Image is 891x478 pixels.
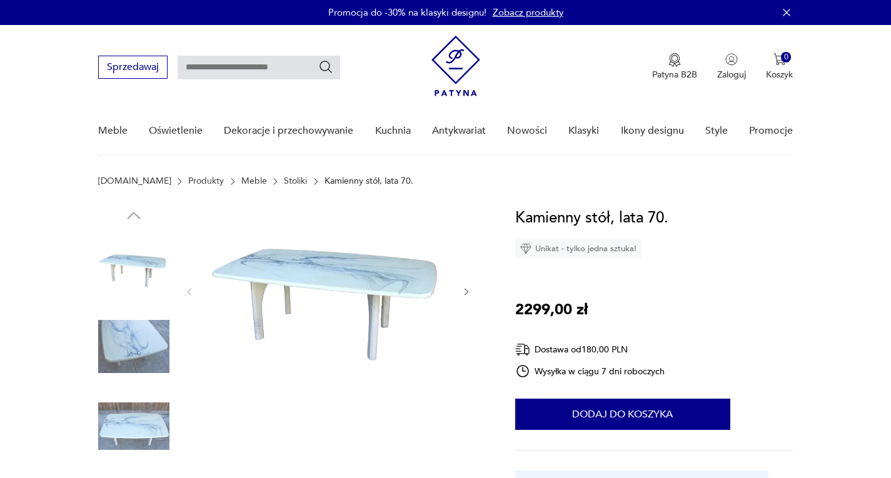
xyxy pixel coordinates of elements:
a: Oświetlenie [149,107,203,155]
p: Kamienny stół, lata 70. [325,176,413,186]
a: Zobacz produkty [493,6,563,19]
a: [DOMAIN_NAME] [98,176,171,186]
button: Zaloguj [717,53,746,81]
a: Promocje [749,107,793,155]
img: Ikonka użytkownika [725,53,738,66]
a: Style [705,107,728,155]
p: Patyna B2B [652,69,697,81]
a: Meble [241,176,267,186]
a: Nowości [507,107,547,155]
img: Ikona koszyka [773,53,786,66]
button: Sprzedawaj [98,56,168,79]
p: Koszyk [766,69,793,81]
a: Stoliki [284,176,307,186]
p: Zaloguj [717,69,746,81]
img: Patyna - sklep z meblami i dekoracjami vintage [431,36,480,96]
a: Kuchnia [375,107,411,155]
img: Ikona diamentu [520,243,531,254]
img: Zdjęcie produktu Kamienny stół, lata 70. [98,231,169,302]
img: Zdjęcie produktu Kamienny stół, lata 70. [98,311,169,382]
a: Produkty [188,176,224,186]
div: 0 [781,52,792,62]
button: 0Koszyk [766,53,793,81]
img: Zdjęcie produktu Kamienny stół, lata 70. [208,206,449,375]
a: Dekoracje i przechowywanie [224,107,353,155]
h1: Kamienny stół, lata 70. [515,206,668,230]
button: Szukaj [318,59,333,74]
img: Ikona medalu [668,53,681,67]
img: Ikona dostawy [515,342,530,357]
button: Patyna B2B [652,53,697,81]
div: Dostawa od 180,00 PLN [515,342,665,357]
a: Ikony designu [621,107,684,155]
a: Sprzedawaj [98,64,168,72]
a: Klasyki [568,107,599,155]
button: Dodaj do koszyka [515,399,730,430]
a: Meble [98,107,128,155]
p: Promocja do -30% na klasyki designu! [328,6,486,19]
p: 2299,00 zł [515,298,588,322]
a: Ikona medaluPatyna B2B [652,53,697,81]
img: Zdjęcie produktu Kamienny stół, lata 70. [98,391,169,462]
div: Unikat - tylko jedna sztuka! [515,239,642,258]
div: Wysyłka w ciągu 7 dni roboczych [515,364,665,379]
a: Antykwariat [432,107,486,155]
